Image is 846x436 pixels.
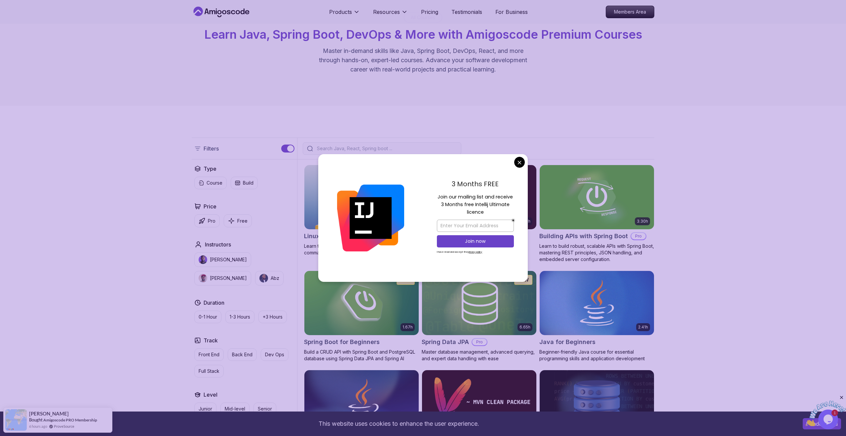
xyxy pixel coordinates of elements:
button: Dev Ops [261,348,288,361]
p: Full Stack [199,368,219,374]
p: Build a CRUD API with Spring Boot and PostgreSQL database using Spring Data JPA and Spring AI [304,349,419,362]
a: Amigoscode PRO Membership [43,417,97,422]
a: Members Area [606,6,654,18]
img: Linux Fundamentals card [304,165,419,229]
button: Products [329,8,360,21]
p: Learn the fundamentals of Linux and how to use the command line [304,243,419,256]
a: For Business [495,8,528,16]
p: Abz [271,275,279,282]
p: Course [207,180,222,186]
h2: Price [204,202,216,210]
a: Building APIs with Spring Boot card3.30hBuilding APIs with Spring BootProLearn to build robust, s... [539,165,654,263]
a: Spring Data JPA card6.65hNEWSpring Data JPAProMaster database management, advanced querying, and ... [422,271,537,362]
p: Mid-level [225,406,245,412]
button: instructor img[PERSON_NAME] [194,271,251,285]
p: Master in-demand skills like Java, Spring Boot, DevOps, React, and more through hands-on, expert-... [312,46,534,74]
p: Front End [199,351,219,358]
a: Pricing [421,8,438,16]
h2: Spring Boot for Beginners [304,337,380,347]
p: Beginner-friendly Java course for essential programming skills and application development [539,349,654,362]
h2: Track [204,336,218,344]
button: 1-3 Hours [225,311,254,323]
p: 3.30h [637,219,648,224]
p: Junior [199,406,212,412]
a: Java for Beginners card2.41hJava for BeginnersBeginner-friendly Java course for essential program... [539,271,654,362]
div: This website uses cookies to enhance the user experience. [5,416,793,431]
img: instructor img [199,255,207,264]
button: Pro [194,214,220,227]
h2: Duration [204,299,224,307]
h2: Linux Fundamentals [304,232,363,241]
p: Resources [373,8,400,16]
img: instructor img [199,274,207,283]
img: Java for Developers card [304,370,419,434]
input: Search Java, React, Spring boot ... [316,145,457,152]
p: Build [243,180,253,186]
p: Products [329,8,352,16]
button: Junior [194,403,216,415]
button: instructor imgAbz [255,271,284,285]
p: Back End [232,351,252,358]
p: Pro [472,339,487,345]
p: Dev Ops [265,351,284,358]
h2: Building APIs with Spring Boot [539,232,628,241]
h2: Spring Data JPA [422,337,469,347]
a: ProveSource [54,423,74,429]
img: Maven Essentials card [422,370,536,434]
p: 2.41h [638,325,648,330]
span: [PERSON_NAME] [29,411,69,416]
a: Testimonials [451,8,482,16]
button: 0-1 Hour [194,311,221,323]
h2: Type [204,165,216,173]
p: Pro [631,233,646,240]
button: Build [231,177,258,189]
button: Full Stack [194,365,224,377]
button: Senior [253,403,276,415]
span: Learn Java, Spring Boot, DevOps & More with Amigoscode Premium Courses [204,27,642,42]
p: 1.67h [403,325,413,330]
p: 6.65h [519,325,530,330]
p: Learn to build robust, scalable APIs with Spring Boot, mastering REST principles, JSON handling, ... [539,243,654,263]
button: Course [194,177,227,189]
h2: Level [204,391,217,399]
p: [PERSON_NAME] [210,275,247,282]
a: Spring Boot for Beginners card1.67hNEWSpring Boot for BeginnersBuild a CRUD API with Spring Boot ... [304,271,419,362]
p: Pro [208,218,215,224]
a: Linux Fundamentals card6.00hLinux FundamentalsProLearn the fundamentals of Linux and how to use t... [304,165,419,256]
button: instructor img[PERSON_NAME] [194,252,251,267]
p: +3 Hours [263,314,283,320]
img: Java for Beginners card [540,271,654,335]
p: Master database management, advanced querying, and expert data handling with ease [422,349,537,362]
span: Bought [29,417,43,422]
button: Accept cookies [803,418,841,429]
button: Mid-level [220,403,250,415]
button: Front End [194,348,224,361]
p: [PERSON_NAME] [210,256,247,263]
p: Free [237,218,248,224]
iframe: chat widget [805,395,846,426]
img: provesource social proof notification image [5,409,27,431]
p: Filters [204,145,219,153]
button: Free [224,214,252,227]
img: Advanced Databases card [540,370,654,434]
p: 1-3 Hours [230,314,250,320]
img: instructor img [259,274,268,283]
button: +3 Hours [258,311,287,323]
img: Spring Boot for Beginners card [304,271,419,335]
p: Senior [258,406,272,412]
span: 6 hours ago [29,423,47,429]
p: 0-1 Hour [199,314,217,320]
img: Spring Data JPA card [422,271,536,335]
button: Resources [373,8,408,21]
h2: Java for Beginners [539,337,596,347]
h2: Instructors [205,240,231,248]
img: Building APIs with Spring Boot card [540,165,654,229]
button: Back End [228,348,257,361]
